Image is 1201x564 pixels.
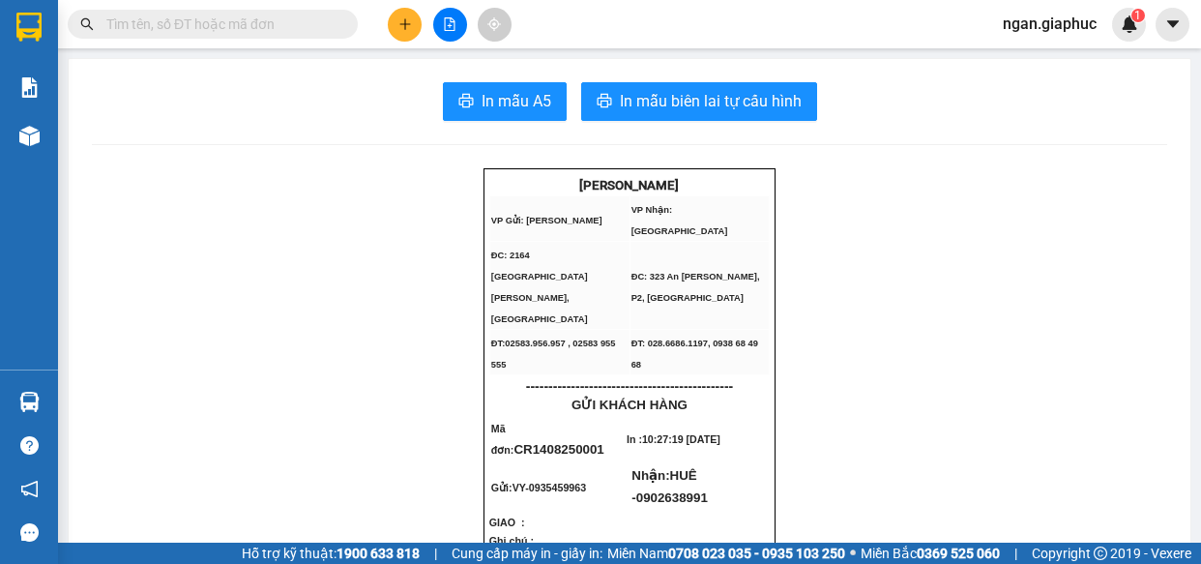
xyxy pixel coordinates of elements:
span: | [434,543,437,564]
span: VY [513,482,526,493]
strong: 0369 525 060 [917,546,1000,561]
span: ĐC: 2164 [GEOGRAPHIC_DATA][PERSON_NAME], [GEOGRAPHIC_DATA] [491,251,588,324]
sup: 1 [1131,9,1145,22]
span: In mẫu A5 [482,89,551,113]
span: VP Gửi: [PERSON_NAME] [491,216,602,225]
input: Tìm tên, số ĐT hoặc mã đơn [106,14,335,35]
span: 1 [1134,9,1141,22]
span: 0902638991 [636,490,708,505]
span: | [1014,543,1017,564]
span: printer [597,93,612,111]
span: Hỗ trợ kỹ thuật: [242,543,420,564]
strong: 1900 633 818 [337,546,420,561]
span: 10:27:19 [DATE] [642,433,720,445]
button: printerIn mẫu biên lai tự cấu hình [581,82,817,121]
span: caret-down [1164,15,1182,33]
span: Miền Nam [607,543,845,564]
img: logo-vxr [16,13,42,42]
button: file-add [433,8,467,42]
span: search [80,17,94,31]
button: printerIn mẫu A5 [443,82,567,121]
span: ngan.giaphuc [987,12,1112,36]
span: ĐT: 028.6686.1197, 0938 68 49 68 [631,339,758,370]
span: plus [398,17,412,31]
strong: [PERSON_NAME] [579,178,679,193]
span: ---------------------------------------------- [526,378,733,394]
span: ĐC: 323 An [PERSON_NAME], P2, [GEOGRAPHIC_DATA] [631,272,760,303]
span: notification [20,480,39,498]
span: Cung cấp máy in - giấy in: [452,543,602,564]
img: icon-new-feature [1121,15,1138,33]
span: GIAO : [489,517,553,528]
span: VP Nhận: [GEOGRAPHIC_DATA] [631,205,728,236]
button: plus [388,8,422,42]
span: : [511,444,604,456]
span: aim [487,17,501,31]
span: message [20,523,39,542]
span: Mã đơn [491,423,511,456]
span: Nhận: [631,468,708,505]
span: 0935459963 [529,482,586,493]
span: Gửi: [491,482,586,493]
img: warehouse-icon [19,126,40,146]
span: file-add [443,17,456,31]
span: printer [458,93,474,111]
span: CR1408250001 [513,442,603,457]
span: Ghi chú : [489,535,534,547]
span: - [525,482,586,493]
span: In : [627,433,720,445]
span: question-circle [20,436,39,455]
button: caret-down [1156,8,1189,42]
strong: 0708 023 035 - 0935 103 250 [668,546,845,561]
span: HUÊ - [631,468,708,505]
span: copyright [1094,547,1107,560]
span: ⚪️ [850,549,856,557]
span: GỬI KHÁCH HÀNG [571,398,688,412]
img: solution-icon [19,77,40,98]
button: aim [478,8,512,42]
span: ĐT:02583.956.957 , 02583 955 555 [491,339,616,370]
span: In mẫu biên lai tự cấu hình [620,89,802,113]
span: Miền Bắc [861,543,1000,564]
img: warehouse-icon [19,392,40,412]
